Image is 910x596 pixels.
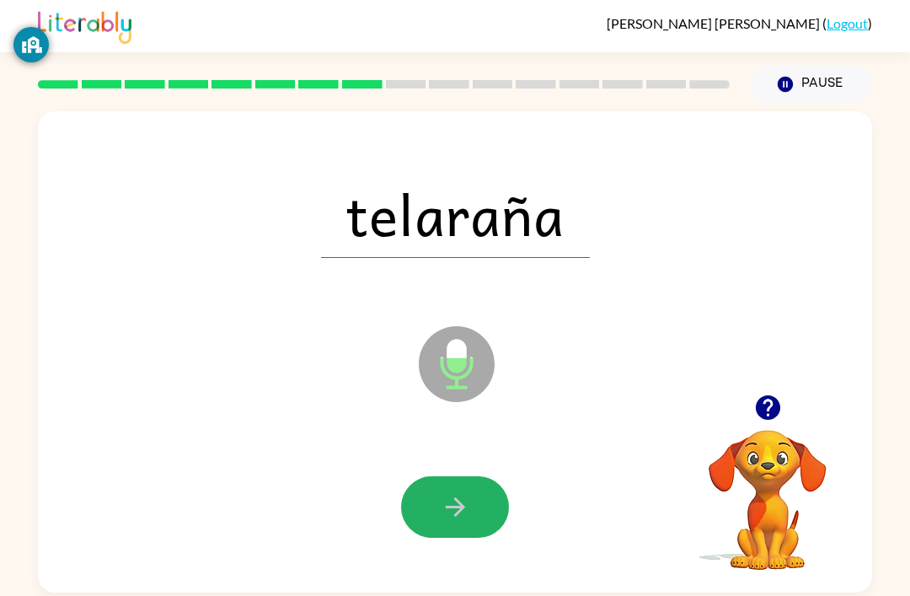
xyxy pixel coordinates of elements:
[38,7,131,44] img: Literably
[750,65,872,104] button: Pause
[321,170,590,258] span: telaraña
[683,404,852,572] video: Your browser must support playing .mp4 files to use Literably. Please try using another browser.
[827,15,868,31] a: Logout
[607,15,822,31] span: [PERSON_NAME] [PERSON_NAME]
[13,27,49,62] button: GoGuardian Privacy Information
[607,15,872,31] div: ( )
